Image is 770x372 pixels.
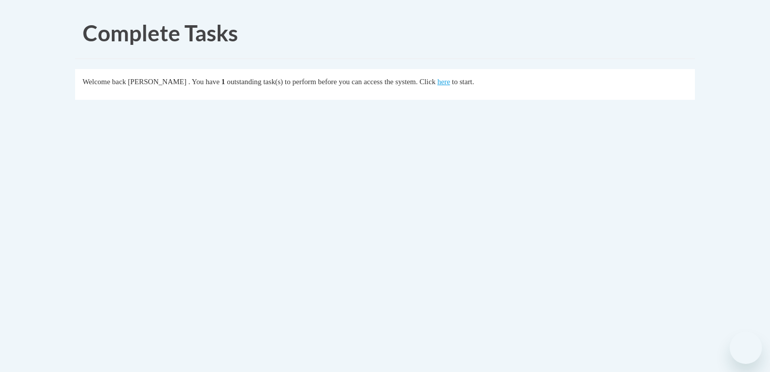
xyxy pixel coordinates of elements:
[83,78,126,86] span: Welcome back
[83,20,238,46] span: Complete Tasks
[221,78,225,86] span: 1
[452,78,474,86] span: to start.
[437,78,450,86] a: here
[730,332,762,364] iframe: Button to launch messaging window
[128,78,186,86] span: [PERSON_NAME]
[227,78,435,86] span: outstanding task(s) to perform before you can access the system. Click
[188,78,220,86] span: . You have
